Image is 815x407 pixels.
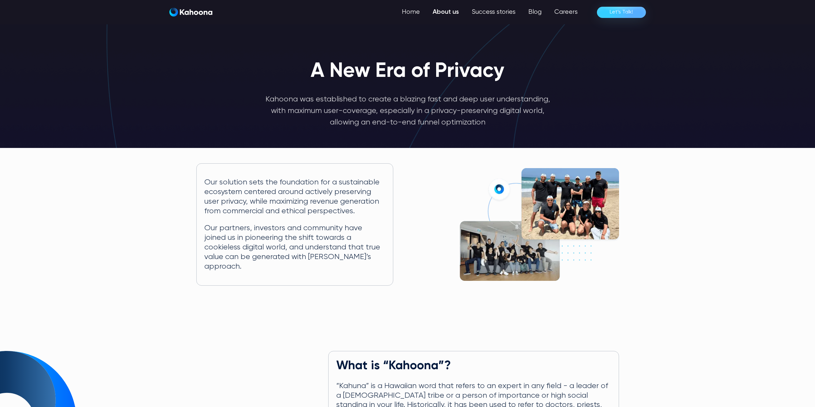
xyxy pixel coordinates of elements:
[311,60,504,83] h1: A New Era of Privacy
[169,8,212,17] a: home
[336,359,611,374] h2: What is “Kahoona”?
[204,224,385,271] p: Our partners, investors and community have joined us in pioneering the shift towards a cookieless...
[597,7,646,18] a: Let’s Talk!
[548,6,584,19] a: Careers
[465,6,522,19] a: Success stories
[169,8,212,17] img: Kahoona logo white
[522,6,548,19] a: Blog
[426,6,465,19] a: About us
[204,178,385,216] p: Our solution sets the foundation for a sustainable ecosystem centered around actively preserving ...
[264,94,551,128] p: Kahoona was established to create a blazing fast and deep user understanding, with maximum user-c...
[610,7,633,17] div: Let’s Talk!
[395,6,426,19] a: Home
